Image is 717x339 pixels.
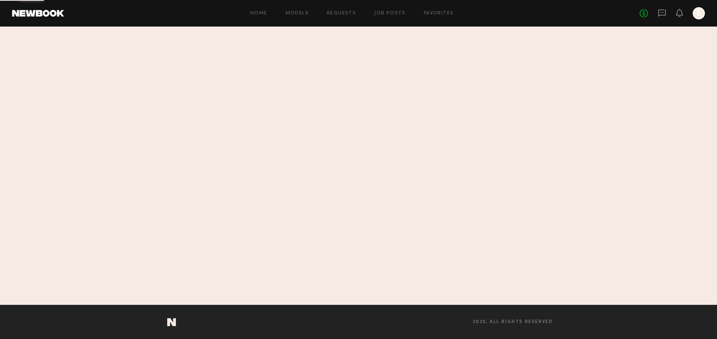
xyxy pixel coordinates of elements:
[424,11,454,16] a: Favorites
[473,320,553,325] span: 2025, all rights reserved
[327,11,356,16] a: Requests
[250,11,267,16] a: Home
[286,11,309,16] a: Models
[374,11,406,16] a: Job Posts
[693,7,705,19] a: E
